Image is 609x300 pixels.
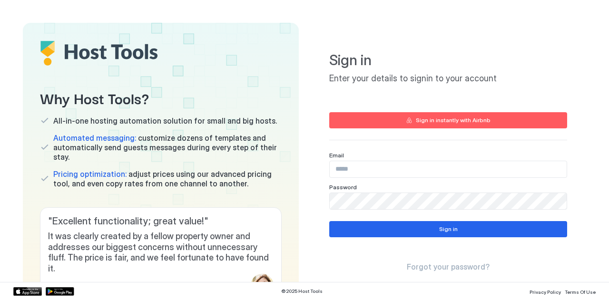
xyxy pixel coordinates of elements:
[53,169,127,179] span: Pricing optimization:
[48,215,274,227] span: " Excellent functionality; great value! "
[53,116,277,126] span: All-in-one hosting automation solution for small and big hosts.
[565,286,596,296] a: Terms Of Use
[329,112,567,128] button: Sign in instantly with Airbnb
[416,116,491,125] div: Sign in instantly with Airbnb
[48,231,274,274] span: It was clearly created by a fellow property owner and addresses our biggest concerns without unne...
[330,161,567,177] input: Input Field
[281,288,323,294] span: © 2025 Host Tools
[53,133,136,143] span: Automated messaging:
[330,193,567,209] input: Input Field
[329,221,567,237] button: Sign in
[530,286,561,296] a: Privacy Policy
[329,152,344,159] span: Email
[329,51,567,69] span: Sign in
[407,262,490,272] a: Forgot your password?
[329,73,567,84] span: Enter your details to signin to your account
[251,274,274,297] div: profile
[40,87,282,108] span: Why Host Tools?
[565,289,596,295] span: Terms Of Use
[53,169,282,188] span: adjust prices using our advanced pricing tool, and even copy rates from one channel to another.
[530,289,561,295] span: Privacy Policy
[53,133,282,162] span: customize dozens of templates and automatically send guests messages during every step of their s...
[46,287,74,296] a: Google Play Store
[13,287,42,296] a: App Store
[439,225,458,233] div: Sign in
[329,184,357,191] span: Password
